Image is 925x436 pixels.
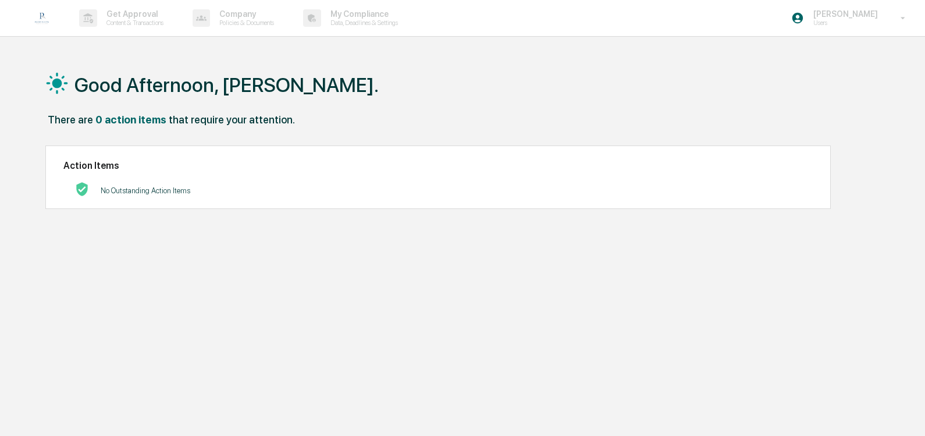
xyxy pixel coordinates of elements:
[169,114,295,126] div: that require your attention.
[97,9,169,19] p: Get Approval
[804,9,884,19] p: [PERSON_NAME]
[321,9,404,19] p: My Compliance
[63,160,813,171] h2: Action Items
[210,9,280,19] p: Company
[804,19,884,27] p: Users
[74,73,379,97] h1: Good Afternoon, [PERSON_NAME].
[321,19,404,27] p: Data, Deadlines & Settings
[28,4,56,32] img: logo
[75,182,89,196] img: No Actions logo
[210,19,280,27] p: Policies & Documents
[101,186,190,195] p: No Outstanding Action Items
[48,114,93,126] div: There are
[95,114,166,126] div: 0 action items
[97,19,169,27] p: Content & Transactions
